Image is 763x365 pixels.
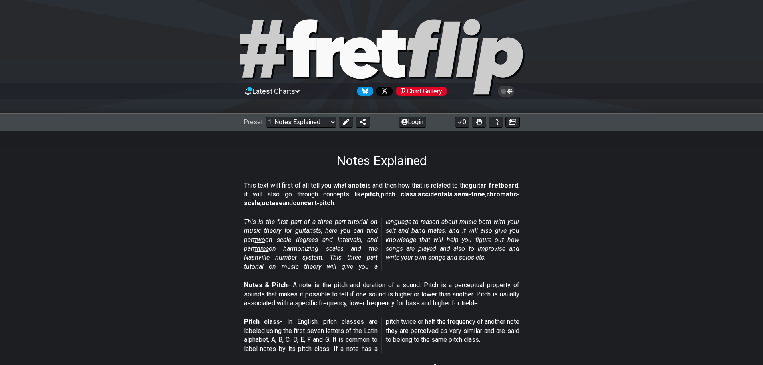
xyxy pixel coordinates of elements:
[455,117,469,128] button: 0
[354,87,373,96] a: Follow #fretflip at Bluesky
[352,181,366,189] strong: note
[489,117,503,128] button: Print
[255,236,265,244] span: two
[380,190,417,198] strong: pitch class
[244,281,519,308] p: - A note is the pitch and duration of a sound. Pitch is a perceptual property of sounds that make...
[293,199,334,207] strong: concert-pitch
[255,245,269,252] span: three
[393,87,447,96] a: #fretflip at Pinterest
[339,117,353,128] button: Edit Preset
[502,88,511,95] span: Toggle light / dark theme
[244,218,519,270] em: This is the first part of a three part tutorial on music theory for guitarists, here you can find...
[454,190,485,198] strong: semi-tone
[505,117,520,128] button: Create image
[244,181,519,208] p: This text will first of all tell you what a is and then how that is related to the , it will also...
[262,199,283,207] strong: octave
[418,190,453,198] strong: accidentals
[373,87,393,96] a: Follow #fretflip at X
[244,317,519,353] p: - In English, pitch classes are labeled using the first seven letters of the Latin alphabet, A, B...
[244,118,263,126] span: Preset
[336,153,427,168] h1: Notes Explained
[396,87,447,96] div: Chart Gallery
[399,117,426,128] button: Login
[472,117,486,128] button: Toggle Dexterity for all fretkits
[252,87,295,95] span: Latest Charts
[244,281,288,289] strong: Notes & Pitch
[266,117,336,128] select: Preset
[356,117,370,128] button: Share Preset
[244,318,280,325] strong: Pitch class
[469,181,518,189] strong: guitar fretboard
[364,190,379,198] strong: pitch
